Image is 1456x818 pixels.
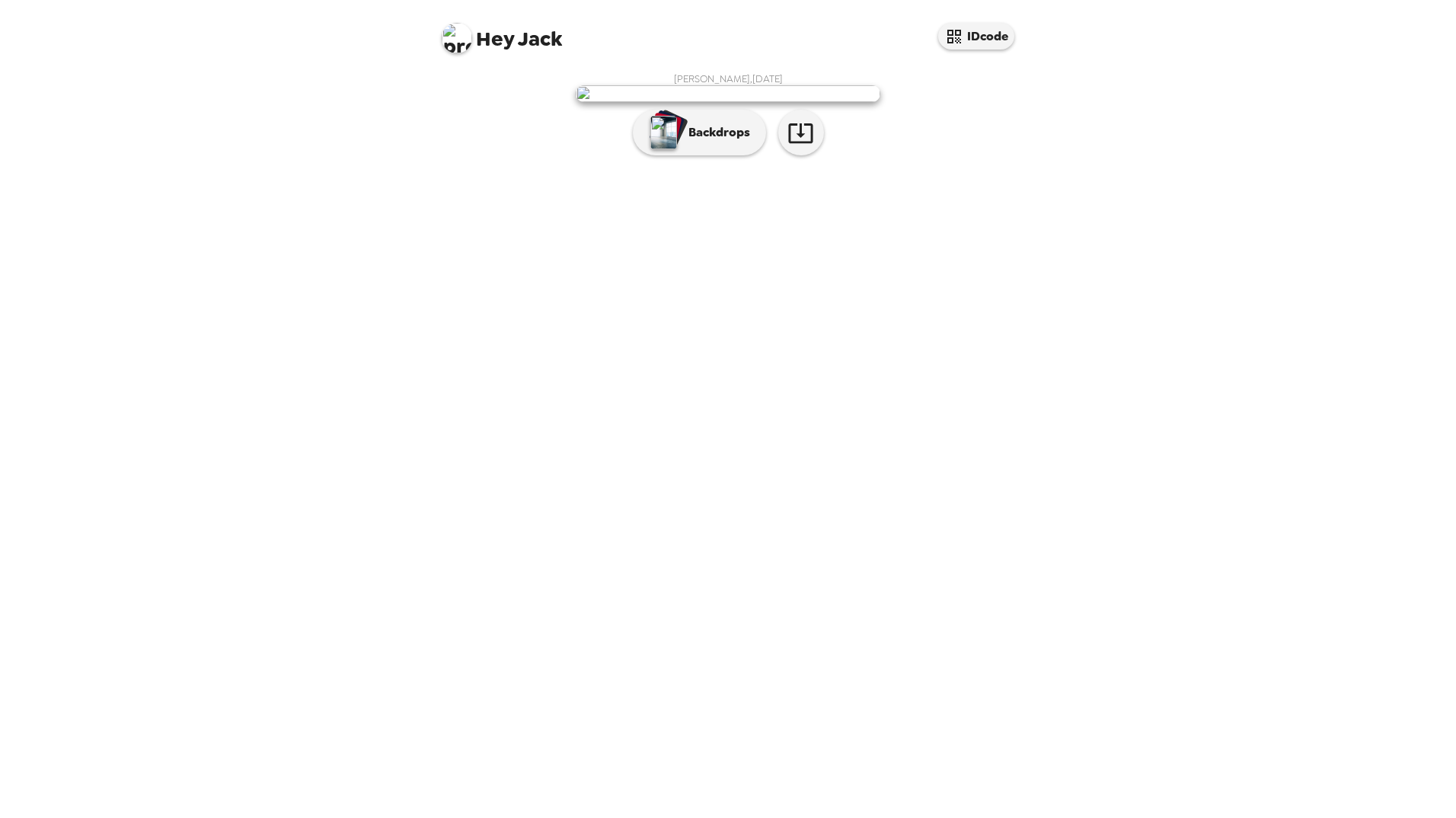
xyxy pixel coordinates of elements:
[633,110,766,155] button: Backdrops
[681,123,750,142] p: Backdrops
[442,15,562,50] span: Jack
[476,25,514,53] span: Hey
[674,72,783,85] span: [PERSON_NAME] , [DATE]
[576,85,880,102] img: user
[442,23,472,53] img: profile pic
[938,23,1014,50] button: IDcode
